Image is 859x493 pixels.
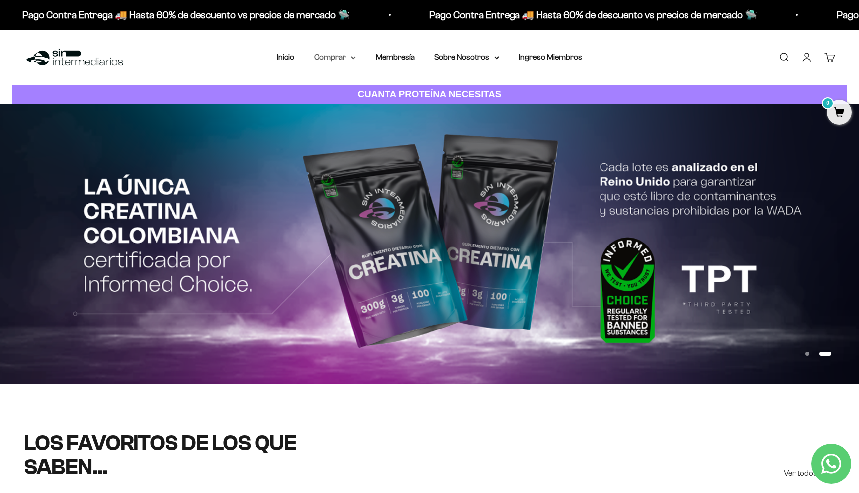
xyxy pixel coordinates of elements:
[22,7,350,23] p: Pago Contra Entrega 🚚 Hasta 60% de descuento vs precios de mercado 🛸
[784,467,817,480] span: Ver todos
[12,85,847,104] a: CUANTA PROTEÍNA NECESITAS
[429,7,757,23] p: Pago Contra Entrega 🚚 Hasta 60% de descuento vs precios de mercado 🛸
[277,53,294,61] a: Inicio
[24,431,296,479] split-lines: LOS FAVORITOS DE LOS QUE SABEN...
[519,53,582,61] a: Ingreso Miembros
[784,467,835,480] a: Ver todos
[434,51,499,64] summary: Sobre Nosotros
[376,53,415,61] a: Membresía
[822,97,834,109] mark: 0
[314,51,356,64] summary: Comprar
[358,89,502,99] strong: CUANTA PROTEÍNA NECESITAS
[827,108,852,119] a: 0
